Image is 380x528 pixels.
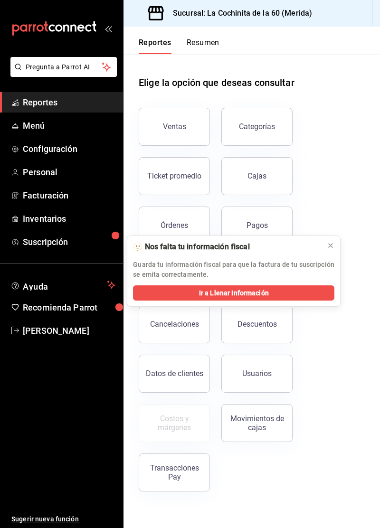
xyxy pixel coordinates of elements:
[139,305,210,343] button: Cancelaciones
[139,355,210,393] button: Datos de clientes
[23,279,103,291] span: Ayuda
[139,453,210,491] button: Transacciones Pay
[139,157,210,195] button: Ticket promedio
[242,369,272,378] div: Usuarios
[10,57,117,77] button: Pregunta a Parrot AI
[247,221,268,230] div: Pagos
[150,320,199,329] div: Cancelaciones
[23,189,115,202] span: Facturación
[133,260,334,280] p: Guarda tu información fiscal para que la factura de tu suscripción se emita correctamente.
[23,166,115,179] span: Personal
[239,122,275,131] div: Categorías
[133,285,334,301] button: Ir a Llenar Información
[221,207,293,245] button: Pagos
[163,122,186,131] div: Ventas
[221,108,293,146] button: Categorías
[247,171,266,180] div: Cajas
[199,288,269,298] span: Ir a Llenar Información
[146,369,203,378] div: Datos de clientes
[104,25,112,32] button: open_drawer_menu
[23,324,115,337] span: [PERSON_NAME]
[23,119,115,132] span: Menú
[237,320,277,329] div: Descuentos
[145,463,204,481] div: Transacciones Pay
[133,242,319,252] div: 🫥 Nos falta tu información fiscal
[139,404,210,442] button: Contrata inventarios para ver este reporte
[23,212,115,225] span: Inventarios
[161,221,188,230] div: Órdenes
[11,514,115,524] span: Sugerir nueva función
[145,414,204,432] div: Costos y márgenes
[147,171,201,180] div: Ticket promedio
[221,305,293,343] button: Descuentos
[139,38,219,54] div: navigation tabs
[23,236,115,248] span: Suscripción
[139,75,294,90] h1: Elige la opción que deseas consultar
[139,207,210,245] button: Órdenes
[228,414,286,432] div: Movimientos de cajas
[23,142,115,155] span: Configuración
[187,38,219,54] button: Resumen
[221,355,293,393] button: Usuarios
[165,8,312,19] h3: Sucursal: La Cochinita de la 60 (Merida)
[7,69,117,79] a: Pregunta a Parrot AI
[23,301,115,314] span: Recomienda Parrot
[26,62,102,72] span: Pregunta a Parrot AI
[139,108,210,146] button: Ventas
[221,404,293,442] button: Movimientos de cajas
[139,38,171,54] button: Reportes
[221,157,293,195] button: Cajas
[23,96,115,109] span: Reportes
